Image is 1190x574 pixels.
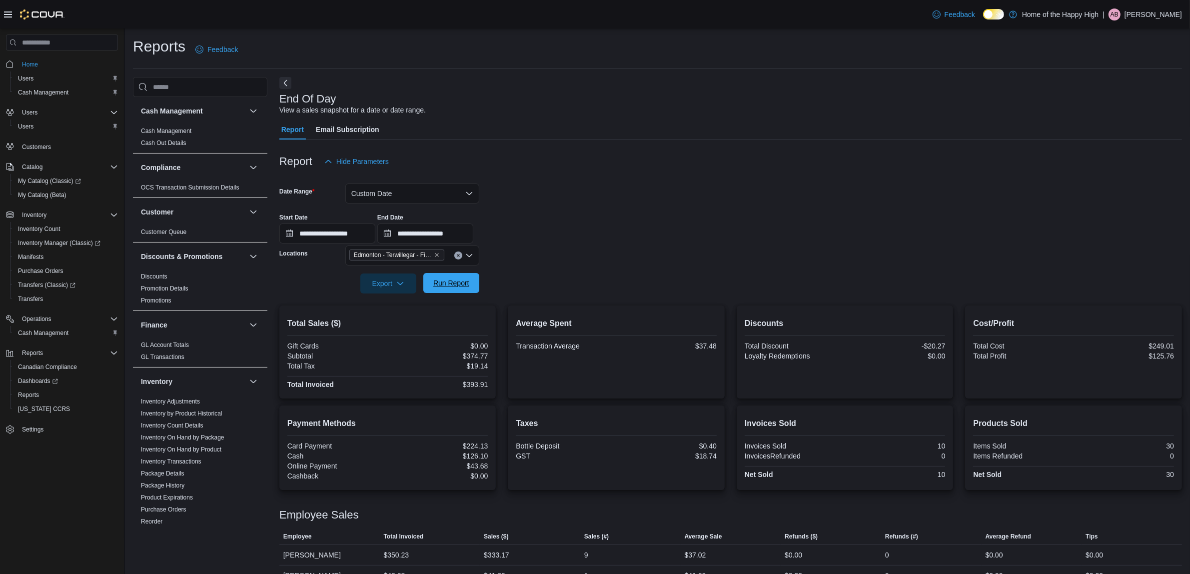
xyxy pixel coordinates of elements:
a: Manifests [14,251,47,263]
a: Transfers [14,293,47,305]
a: Inventory On Hand by Product [141,446,221,453]
span: Run Report [433,278,469,288]
span: Cash Management [14,327,118,339]
span: Canadian Compliance [14,361,118,373]
input: Press the down key to open a popover containing a calendar. [279,223,375,243]
button: Clear input [454,251,462,259]
span: Operations [18,313,118,325]
span: Export [366,273,410,293]
button: Finance [247,319,259,331]
span: My Catalog (Classic) [14,175,118,187]
span: Edmonton - Terwillegar - Fire & Flower [354,250,432,260]
span: Users [18,74,33,82]
div: $393.91 [390,380,488,388]
div: 10 [847,470,946,478]
div: $0.40 [618,442,717,450]
span: Dashboards [14,375,118,387]
div: Total Cost [973,342,1072,350]
div: Cash Management [133,125,267,153]
span: Total Invoiced [383,532,423,540]
a: Reorder [141,518,162,525]
div: $0.00 [847,352,946,360]
a: Inventory Manager (Classic) [10,236,122,250]
div: [PERSON_NAME] [279,545,380,565]
span: Catalog [18,161,118,173]
button: Inventory [141,376,245,386]
span: Users [18,122,33,130]
label: Locations [279,249,308,257]
div: Compliance [133,181,267,197]
div: Abigail Barrie [1109,8,1121,20]
a: Settings [18,423,47,435]
a: Transfers (Classic) [10,278,122,292]
button: Inventory [18,209,50,221]
span: Reports [22,349,43,357]
a: Purchase Orders [141,506,186,513]
div: Discounts & Promotions [133,270,267,310]
a: Promotion Details [141,285,188,292]
button: Transfers [10,292,122,306]
a: GL Account Totals [141,341,189,348]
h3: Inventory [141,376,172,386]
span: Catalog [22,163,42,171]
span: Sales ($) [484,532,508,540]
div: $0.00 [390,342,488,350]
a: Home [18,58,42,70]
span: Operations [22,315,51,323]
span: Canadian Compliance [18,363,77,371]
a: Feedback [191,39,242,59]
div: Transaction Average [516,342,614,350]
div: $224.13 [390,442,488,450]
button: Cash Management [10,85,122,99]
a: Discounts [141,273,167,280]
span: Transfers [14,293,118,305]
span: Cash Management [18,88,68,96]
span: Inventory Count [14,223,118,235]
button: Run Report [423,273,479,293]
span: Inventory On Hand by Product [141,445,221,453]
a: Cash Management [14,327,72,339]
span: Discounts [141,272,167,280]
a: Cash Management [141,127,191,134]
input: Dark Mode [983,9,1004,19]
label: Date Range [279,187,315,195]
span: Edmonton - Terwillegar - Fire & Flower [349,249,444,260]
div: $0.00 [785,549,802,561]
strong: Net Sold [973,470,1002,478]
button: [US_STATE] CCRS [10,402,122,416]
h3: Report [279,155,312,167]
h3: Discounts & Promotions [141,251,222,261]
a: Inventory Count Details [141,422,203,429]
span: Sales (#) [584,532,609,540]
h3: Compliance [141,162,180,172]
span: Report [281,119,304,139]
button: Inventory Count [10,222,122,236]
span: Customers [18,140,118,153]
a: Dashboards [14,375,62,387]
button: Open list of options [465,251,473,259]
a: Product Expirations [141,494,193,501]
div: 0 [1076,452,1174,460]
button: Manifests [10,250,122,264]
div: $350.23 [383,549,409,561]
div: $249.01 [1076,342,1174,350]
h2: Total Sales ($) [287,317,488,329]
a: [US_STATE] CCRS [14,403,74,415]
span: My Catalog (Classic) [18,177,81,185]
div: $18.74 [618,452,717,460]
div: $0.00 [390,472,488,480]
div: View a sales snapshot for a date or date range. [279,105,426,115]
a: Feedback [929,4,979,24]
span: Average Refund [986,532,1032,540]
span: Email Subscription [316,119,379,139]
div: Total Discount [745,342,843,350]
span: Inventory [22,211,46,219]
div: Gift Cards [287,342,386,350]
span: Purchase Orders [141,505,186,513]
span: Dark Mode [983,19,984,20]
span: Reports [18,391,39,399]
span: Feedback [207,44,238,54]
button: Compliance [247,161,259,173]
span: My Catalog (Beta) [14,189,118,201]
h3: Employee Sales [279,509,359,521]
